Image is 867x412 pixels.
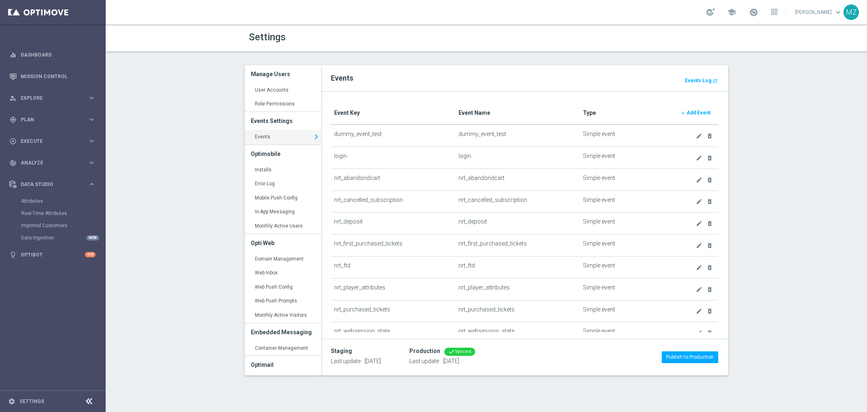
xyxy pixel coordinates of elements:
[245,191,321,206] a: Mobile Push Config
[88,159,96,167] i: keyboard_arrow_right
[21,139,88,144] span: Execute
[9,94,88,102] div: Explore
[455,234,580,256] td: nrt_first_purchased_tickets
[455,191,580,213] td: nrt_cancelled_subscription
[706,286,713,293] i: delete_forever
[251,112,315,130] h3: Events Settings
[580,169,673,191] td: Simple event
[706,330,713,336] i: delete_forever
[251,323,315,341] h3: Embedded Messaging
[331,73,719,83] h2: Events
[409,357,475,365] p: Last update
[21,66,96,87] a: Mission Control
[706,220,713,227] i: delete_forever
[21,232,105,244] div: Data Ingestion
[455,125,580,147] td: dummy_event_test
[409,348,440,355] div: Production
[9,95,96,101] button: person_search Explore keyboard_arrow_right
[245,163,321,178] a: Installs
[455,169,580,191] td: nrt_abandondcart
[580,300,673,322] td: Simple event
[245,374,321,388] a: Subscription
[9,44,96,66] div: Dashboard
[455,147,580,169] td: login
[88,137,96,145] i: keyboard_arrow_right
[245,83,321,98] a: User Accounts
[706,177,713,183] i: delete_forever
[8,398,15,405] i: settings
[9,66,96,87] div: Mission Control
[20,399,44,404] a: Settings
[245,308,321,323] a: Monthly Active Visitors
[9,181,96,188] button: Data Studio keyboard_arrow_right
[696,286,702,293] i: create
[9,51,17,59] i: equalizer
[9,116,96,123] button: gps_fixed Plan keyboard_arrow_right
[706,308,713,314] i: delete_forever
[580,191,673,213] td: Simple event
[9,94,17,102] i: person_search
[9,159,17,167] i: track_changes
[245,280,321,295] a: Web Push Config
[245,97,321,112] a: Role Permissions
[9,116,88,123] div: Plan
[365,358,381,364] span: [DATE]
[21,222,85,229] a: Imported Customers
[245,266,321,281] a: Web Inbox
[794,6,843,18] a: [PERSON_NAME]keyboard_arrow_down
[245,205,321,219] a: In-App Messaging
[251,65,315,83] h3: Manage Users
[245,177,321,191] a: Error Log
[9,138,96,145] button: play_circle_outline Execute keyboard_arrow_right
[21,244,85,265] a: Optibot
[245,219,321,234] a: Monthly Active Users
[9,73,96,80] button: Mission Control
[85,252,96,257] div: +10
[685,78,711,83] b: Events Log
[696,177,702,183] i: create
[88,180,96,188] i: keyboard_arrow_right
[696,242,702,249] i: create
[580,213,673,234] td: Simple event
[580,101,673,125] th: Type
[21,160,88,165] span: Analyze
[245,294,321,309] a: Web Push Prompts
[21,207,105,219] div: Real-Time Attributes
[662,351,718,363] button: Publish to Production
[455,322,580,344] td: nrt_websession_state
[331,278,455,300] td: nrt_player_attributes
[727,8,736,17] span: school
[580,125,673,147] td: Simple event
[331,357,381,365] p: Last update
[696,198,702,205] i: create
[245,341,321,356] a: Container Management
[455,349,471,354] span: Synced
[331,256,455,278] td: nrt_ftd
[21,210,85,217] a: Real-Time Attributes
[455,256,580,278] td: nrt_ftd
[696,133,702,139] i: create
[455,213,580,234] td: nrt_deposit
[706,198,713,205] i: delete_forever
[331,169,455,191] td: nrt_abandondcart
[680,111,685,116] i: add
[696,220,702,227] i: create
[580,256,673,278] td: Simple event
[251,356,315,374] h3: Optimail
[9,252,96,258] button: lightbulb Optibot +10
[9,160,96,166] button: track_changes Analyze keyboard_arrow_right
[21,198,85,204] a: Attributes
[21,195,105,207] div: Attributes
[706,242,713,249] i: delete_forever
[331,125,455,147] td: dummy_event_test
[251,234,315,252] h3: Opti Web
[696,155,702,161] i: create
[580,147,673,169] td: Simple event
[21,44,96,66] a: Dashboard
[9,138,88,145] div: Execute
[834,8,843,17] span: keyboard_arrow_down
[331,213,455,234] td: nrt_deposit
[331,147,455,169] td: login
